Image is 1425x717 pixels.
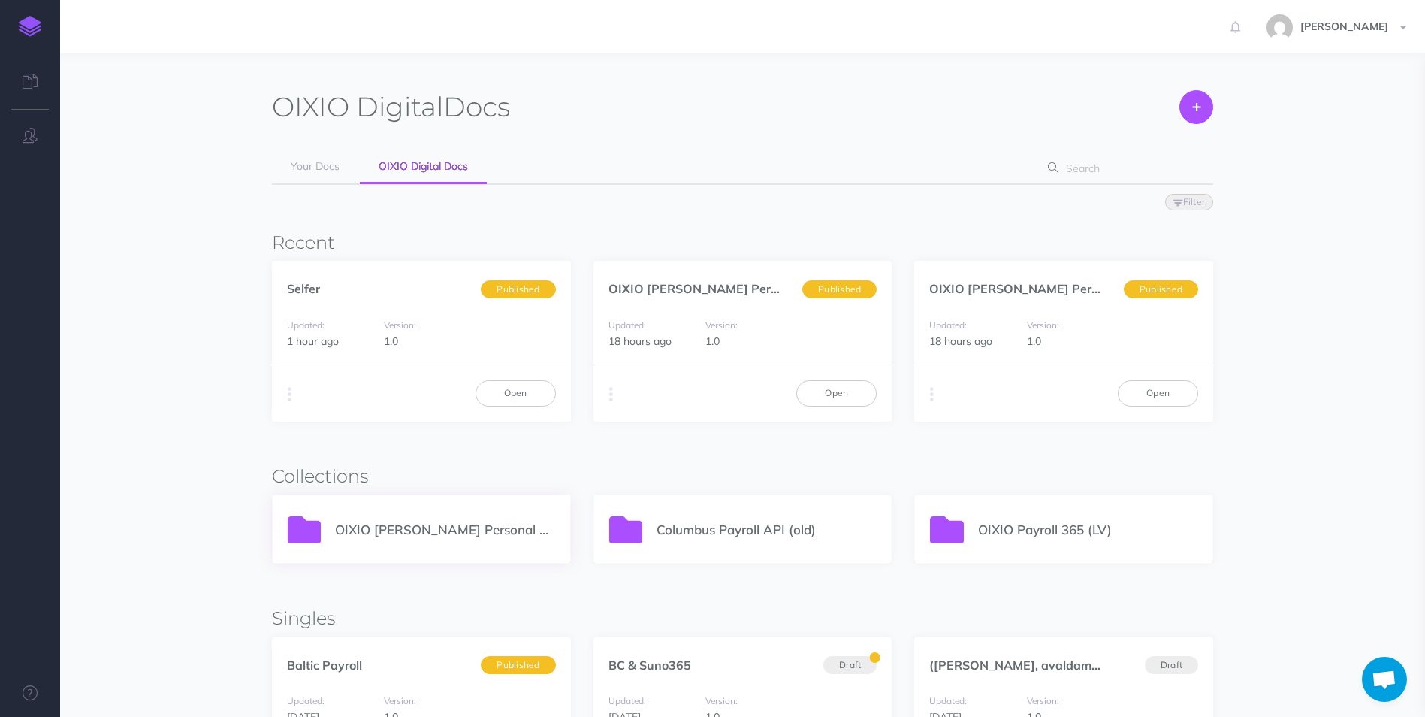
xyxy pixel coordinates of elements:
[1293,20,1396,33] span: [PERSON_NAME]
[705,319,738,331] small: Version:
[288,384,291,405] i: More actions
[287,695,325,706] small: Updated:
[609,516,643,543] img: icon-folder.svg
[657,519,877,540] p: Columbus Payroll API (old)
[272,90,510,124] h1: Docs
[929,658,1120,673] a: ([PERSON_NAME], avaldamata...
[930,384,934,405] i: More actions
[608,658,691,673] a: BC & Suno365
[1027,319,1059,331] small: Version:
[608,319,646,331] small: Updated:
[335,519,555,540] p: OIXIO [PERSON_NAME] Personal 365
[929,695,967,706] small: Updated:
[608,695,646,706] small: Updated:
[272,150,358,183] a: Your Docs
[929,334,992,348] span: 18 hours ago
[705,334,720,348] span: 1.0
[1027,695,1059,706] small: Version:
[705,695,738,706] small: Version:
[272,467,1213,486] h3: Collections
[287,281,320,296] a: Selfer
[608,334,672,348] span: 18 hours ago
[476,380,556,406] a: Open
[1362,657,1407,702] div: Open chat
[929,281,1152,296] a: OIXIO [PERSON_NAME] Personal...
[609,384,613,405] i: More actions
[287,658,362,673] a: Baltic Payroll
[19,16,41,37] img: logo-mark.svg
[384,334,398,348] span: 1.0
[1118,380,1198,406] a: Open
[360,150,487,184] a: OIXIO Digital Docs
[1027,334,1041,348] span: 1.0
[287,334,339,348] span: 1 hour ago
[384,695,416,706] small: Version:
[287,319,325,331] small: Updated:
[608,281,834,296] a: OIXIO [PERSON_NAME] Personal...
[1266,14,1293,41] img: 951b87a8cb605b122b1bbabe8e8a3e07.jpg
[929,319,967,331] small: Updated:
[272,609,1213,628] h3: Singles
[288,516,322,543] img: icon-folder.svg
[1061,155,1190,182] input: Search
[978,519,1198,540] p: OIXIO Payroll 365 (LV)
[796,380,877,406] a: Open
[272,233,1213,253] h3: Recent
[930,516,964,543] img: icon-folder.svg
[1165,194,1213,210] button: Filter
[379,159,468,173] span: OIXIO Digital Docs
[384,319,416,331] small: Version:
[291,159,340,173] span: Your Docs
[272,90,443,123] span: OIXIO Digital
